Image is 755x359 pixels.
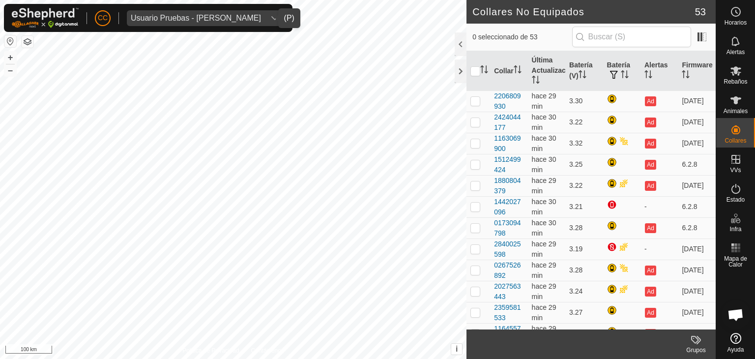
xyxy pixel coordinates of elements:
div: 2359581533 [494,302,523,323]
span: 53 [695,4,706,19]
span: 0 seleccionado de 53 [472,32,572,42]
span: i [456,345,458,353]
h2: Collares No Equipados [472,6,695,18]
p-sorticon: Activar para ordenar [621,72,629,80]
div: 1163069900 [494,133,523,154]
td: [DATE] [678,260,716,281]
span: 15 sept 2025, 12:08 [532,240,556,258]
button: i [451,344,462,355]
div: 1164557572 [494,324,523,344]
div: Grupos [676,346,716,355]
td: [DATE] [678,112,716,133]
button: Ad [645,139,656,149]
span: Estado [726,197,745,203]
span: 15 sept 2025, 12:08 [532,261,556,279]
td: 3.28 [565,217,603,239]
div: 1442027096 [494,197,523,217]
button: Ad [645,160,656,170]
input: Buscar (S) [572,27,691,47]
div: dropdown trigger [265,10,285,26]
button: Ad [645,308,656,318]
td: [DATE] [678,133,716,154]
td: 3.22 [565,175,603,196]
div: 2206809930 [494,91,523,112]
div: 2027563443 [494,281,523,302]
button: + [4,52,16,63]
th: Collar [490,51,527,91]
td: 3.28 [565,260,603,281]
span: 15 sept 2025, 12:08 [532,177,556,195]
span: Infra [729,226,741,232]
div: 2840025598 [494,239,523,260]
td: 3.22 [565,112,603,133]
button: Restablecer Mapa [4,35,16,47]
td: 3.32 [565,133,603,154]
span: Horarios [725,20,747,26]
td: [DATE] [678,90,716,112]
button: Ad [645,96,656,106]
button: Ad [645,223,656,233]
th: Alertas [640,51,678,91]
span: Ayuda [727,347,744,353]
span: CC [98,13,108,23]
td: 3.27 [565,302,603,323]
a: Política de Privacidad [182,346,239,355]
span: VVs [730,167,741,173]
td: [DATE] [678,281,716,302]
div: 1512499424 [494,154,523,175]
td: [DATE] [678,175,716,196]
div: 1880804379 [494,176,523,196]
button: Ad [645,181,656,191]
td: 3.19 [565,239,603,260]
td: [DATE] [678,323,716,344]
span: 15 sept 2025, 12:08 [532,282,556,300]
div: Chat abierto [721,300,751,329]
td: 3.20 [565,323,603,344]
div: Usuario Pruebas - [PERSON_NAME] [131,14,261,22]
p-sorticon: Activar para ordenar [514,67,522,75]
td: [DATE] [678,302,716,323]
button: Ad [645,118,656,127]
div: 0173094798 [494,218,523,239]
span: 15 sept 2025, 12:07 [532,155,556,174]
th: Última Actualización [528,51,565,91]
td: 6.2.8 [678,154,716,175]
span: Alertas [726,49,745,55]
button: Ad [645,329,656,339]
div: 2424044177 [494,112,523,133]
td: 6.2.8 [678,196,716,217]
span: 15 sept 2025, 12:07 [532,113,556,131]
a: Ayuda [716,329,755,357]
p-sorticon: Activar para ordenar [480,67,488,75]
button: – [4,64,16,76]
th: Batería (V) [565,51,603,91]
td: 3.25 [565,154,603,175]
td: 3.30 [565,90,603,112]
th: Batería [603,51,640,91]
span: 15 sept 2025, 12:08 [532,325,556,343]
span: Usuario Pruebas - Gregorio Alarcia [127,10,265,26]
span: Animales [724,108,748,114]
span: Mapa de Calor [719,256,753,268]
span: Rebaños [724,79,747,85]
img: Logo Gallagher [12,8,79,28]
span: 15 sept 2025, 12:08 [532,303,556,322]
p-sorticon: Activar para ordenar [532,77,540,85]
td: - [640,196,678,217]
p-sorticon: Activar para ordenar [644,72,652,80]
span: Collares [725,138,746,144]
button: Capas del Mapa [22,36,33,48]
p-sorticon: Activar para ordenar [682,72,690,80]
td: 3.24 [565,281,603,302]
td: [DATE] [678,239,716,260]
span: 15 sept 2025, 12:07 [532,134,556,152]
td: 6.2.8 [678,217,716,239]
th: Firmware [678,51,716,91]
button: Ad [645,266,656,275]
button: Ad [645,287,656,297]
span: 15 sept 2025, 12:07 [532,198,556,216]
span: 15 sept 2025, 12:07 [532,219,556,237]
td: 3.21 [565,196,603,217]
div: 0267526892 [494,260,523,281]
a: Contáctenos [251,346,284,355]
